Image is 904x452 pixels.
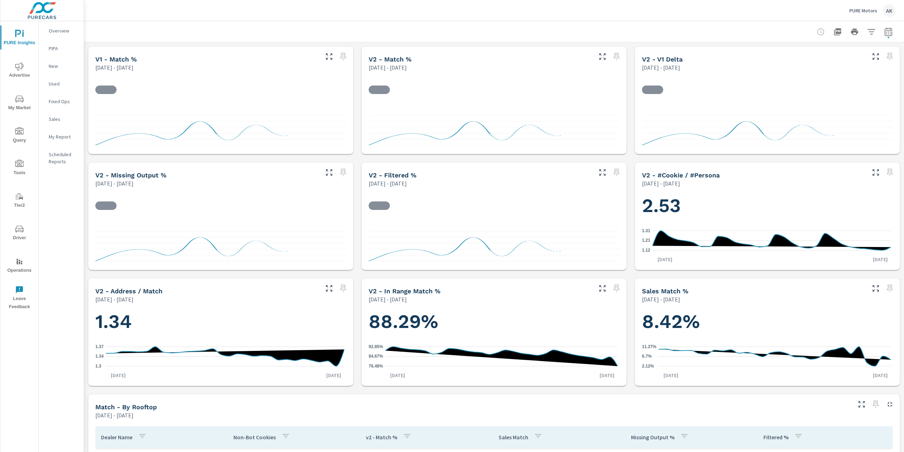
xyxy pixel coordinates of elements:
p: [DATE] - [DATE] [369,63,407,72]
div: My Report [39,131,84,142]
span: Select a preset date range to save this widget [338,283,349,294]
button: Make Fullscreen [597,51,608,62]
span: Leave Feedback [2,286,36,311]
h5: v2 - v1 Delta [642,55,683,63]
text: 92.85% [369,344,383,349]
h5: v2 - Address / Match [95,287,162,295]
button: Select Date Range [881,25,896,39]
text: 1.12 [642,248,650,253]
button: Make Fullscreen [323,167,335,178]
p: Missing Output % [631,434,674,441]
p: Used [49,80,78,87]
p: [DATE] [868,372,893,379]
p: [DATE] [653,256,677,263]
text: 84.67% [369,354,383,359]
div: AK [883,4,896,17]
p: [DATE] [868,256,893,263]
p: [DATE] - [DATE] [95,179,133,188]
button: Minimize Widget [884,399,896,410]
div: New [39,61,84,71]
span: Query [2,127,36,145]
p: [DATE] [106,372,131,379]
p: [DATE] - [DATE] [642,179,680,188]
span: Select a preset date range to save this widget [884,167,896,178]
text: 76.48% [369,364,383,369]
span: Select a preset date range to save this widget [870,399,881,410]
span: Advertise [2,62,36,80]
p: [DATE] - [DATE] [95,295,133,304]
text: 1.37 [95,344,104,349]
h1: 2.53 [642,194,893,218]
span: Select a preset date range to save this widget [611,167,622,178]
text: 1.34 [95,354,104,359]
button: Make Fullscreen [323,51,335,62]
button: Make Fullscreen [597,167,608,178]
p: [DATE] [385,372,410,379]
p: New [49,63,78,70]
p: [DATE] - [DATE] [642,63,680,72]
h1: 88.29% [369,310,619,334]
h5: v1 - Match % [95,55,137,63]
p: Sales Match [499,434,528,441]
span: Operations [2,257,36,275]
button: Print Report [847,25,862,39]
p: Fixed Ops [49,98,78,105]
p: v2 - Match % [366,434,397,441]
p: [DATE] - [DATE] [642,295,680,304]
span: Driver [2,225,36,242]
span: Select a preset date range to save this widget [338,167,349,178]
span: Tools [2,160,36,177]
button: "Export Report to PDF" [831,25,845,39]
p: [DATE] - [DATE] [95,63,133,72]
span: Select a preset date range to save this widget [884,283,896,294]
p: [DATE] [659,372,683,379]
h5: v2 - In Range Match % [369,287,440,295]
text: 2.12% [642,364,654,369]
p: Scheduled Reports [49,151,78,165]
span: Select a preset date range to save this widget [611,283,622,294]
h1: 8.42% [642,310,893,334]
button: Make Fullscreen [870,51,881,62]
h5: v2 - #Cookie / #Persona [642,171,720,179]
button: Apply Filters [864,25,879,39]
text: 1.31 [642,228,650,233]
text: 6.7% [642,354,652,359]
button: Make Fullscreen [870,283,881,294]
p: Sales [49,116,78,123]
h5: v2 - Missing Output % [95,171,166,179]
text: 1.3 [95,364,101,369]
div: PIPA [39,43,84,54]
p: My Report [49,133,78,140]
p: Non-Bot Cookies [233,434,276,441]
div: nav menu [0,21,38,314]
p: [DATE] - [DATE] [95,411,133,419]
h1: 1.34 [95,310,346,334]
p: [DATE] [595,372,619,379]
button: Make Fullscreen [597,283,608,294]
p: PIPA [49,45,78,52]
p: PURE Motors [849,7,877,14]
span: Tier2 [2,192,36,210]
text: 11.27% [642,344,656,349]
span: PURE Insights [2,30,36,47]
button: Make Fullscreen [870,167,881,178]
h5: v2 - Match % [369,55,411,63]
p: Filtered % [763,434,789,441]
h5: Sales Match % [642,287,688,295]
text: 1.21 [642,238,650,243]
p: [DATE] [321,372,346,379]
p: [DATE] - [DATE] [369,295,407,304]
span: Select a preset date range to save this widget [611,51,622,62]
button: Make Fullscreen [323,283,335,294]
h5: v2 - Filtered % [369,171,416,179]
p: Dealer Name [101,434,132,441]
div: Sales [39,114,84,124]
p: [DATE] - [DATE] [369,179,407,188]
div: Scheduled Reports [39,149,84,167]
p: Overview [49,27,78,34]
span: My Market [2,95,36,112]
div: Used [39,78,84,89]
h5: Match - By Rooftop [95,403,157,411]
span: Select a preset date range to save this widget [338,51,349,62]
div: Overview [39,25,84,36]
